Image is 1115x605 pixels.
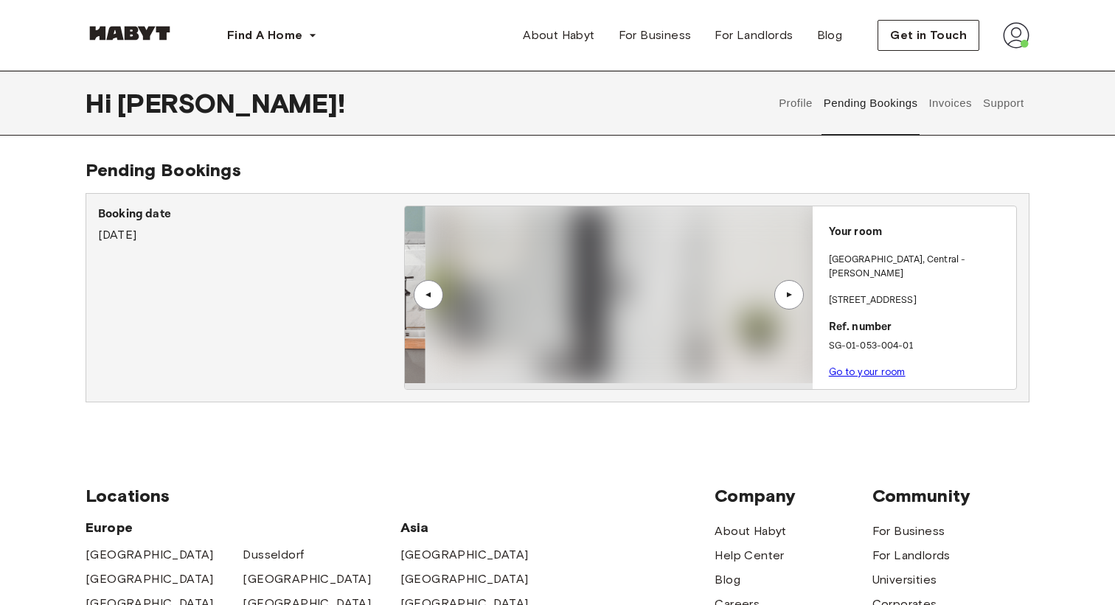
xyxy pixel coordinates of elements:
p: Your room [829,224,1010,241]
a: [GEOGRAPHIC_DATA] [243,570,371,588]
p: [STREET_ADDRESS] [829,293,1010,308]
p: SG-01-053-004-01 [829,339,1010,354]
a: For Business [607,21,704,50]
span: Asia [400,519,557,536]
a: [GEOGRAPHIC_DATA] [400,570,529,588]
span: Get in Touch [890,27,967,44]
span: Company [715,485,872,507]
p: Ref. number [829,319,1010,336]
span: Community [872,485,1029,507]
button: Pending Bookings [822,71,920,136]
button: Profile [777,71,815,136]
span: Pending Bookings [86,159,241,181]
a: Blog [715,571,740,589]
p: [GEOGRAPHIC_DATA] , Central - [PERSON_NAME] [829,253,1010,281]
span: Find A Home [227,27,302,44]
div: user profile tabs [774,71,1029,136]
img: Habyt [86,26,174,41]
a: For Business [872,522,945,540]
button: Support [981,71,1026,136]
a: Dusseldorf [243,546,304,564]
a: About Habyt [715,522,786,540]
span: Locations [86,485,715,507]
div: ▲ [782,290,796,299]
button: Invoices [927,71,973,136]
span: Europe [86,519,400,536]
a: [GEOGRAPHIC_DATA] [86,546,214,564]
div: ▲ [421,290,436,299]
span: About Habyt [523,27,594,44]
span: Hi [86,88,117,119]
a: [GEOGRAPHIC_DATA] [86,570,214,588]
a: Go to your room [829,366,906,377]
span: For Business [619,27,692,44]
span: For Landlords [715,27,793,44]
img: avatar [1003,22,1029,49]
a: About Habyt [511,21,606,50]
a: Universities [872,571,937,589]
button: Find A Home [215,21,329,50]
img: Image of the room [425,206,833,383]
a: Blog [805,21,855,50]
a: Help Center [715,547,784,564]
a: For Landlords [703,21,805,50]
button: Get in Touch [878,20,979,51]
span: [PERSON_NAME] ! [117,88,345,119]
span: Blog [817,27,843,44]
a: [GEOGRAPHIC_DATA] [400,546,529,564]
div: [DATE] [98,206,404,244]
a: For Landlords [872,547,951,564]
p: Booking date [98,206,404,223]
